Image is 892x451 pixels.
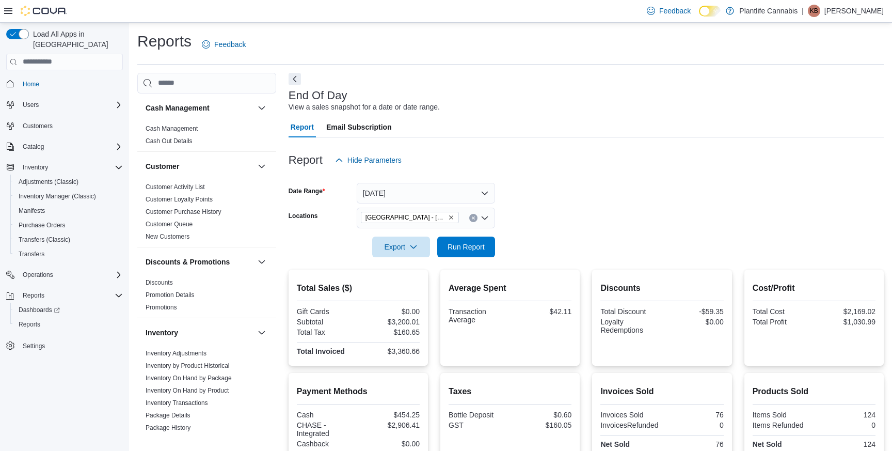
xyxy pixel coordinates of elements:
span: Feedback [214,39,246,50]
button: Users [2,98,127,112]
a: Cash Management [146,125,198,132]
span: Purchase Orders [14,219,123,231]
p: [PERSON_NAME] [824,5,884,17]
h2: Discounts [600,282,723,294]
span: Customer Queue [146,220,193,228]
span: Adjustments (Classic) [14,176,123,188]
div: $2,169.02 [816,307,875,316]
span: Report [291,117,314,137]
button: Open list of options [481,214,489,222]
button: Catalog [2,139,127,154]
span: Transfers (Classic) [19,236,70,244]
a: Customer Activity List [146,183,205,191]
strong: Net Sold [600,440,630,448]
span: Inventory by Product Historical [146,362,230,370]
span: Reports [14,318,123,331]
div: Cash [297,411,356,419]
span: Home [19,77,123,90]
a: Home [19,78,43,90]
strong: Net Sold [753,440,782,448]
div: $3,200.01 [360,318,420,326]
a: Customers [19,120,57,132]
span: Inventory [23,163,48,172]
div: Subtotal [297,318,356,326]
a: Promotion Details [146,291,195,299]
span: Dashboards [19,306,60,314]
span: Inventory Transactions [146,399,208,407]
span: Promotions [146,303,177,312]
span: Cash Management [146,125,198,133]
button: Purchase Orders [10,218,127,232]
h3: Cash Management [146,103,210,113]
button: Export [372,237,430,257]
span: Reports [19,289,123,302]
span: Manifests [14,205,123,217]
h2: Invoices Sold [600,385,723,398]
label: Locations [289,212,318,220]
button: Home [2,76,127,91]
h2: Total Sales ($) [297,282,420,294]
span: Discounts [146,278,173,287]
span: Inventory Manager (Classic) [14,190,123,203]
button: Settings [2,338,127,353]
button: Transfers [10,247,127,261]
button: Inventory Manager (Classic) [10,189,127,204]
span: [GEOGRAPHIC_DATA] - [GEOGRAPHIC_DATA] [365,212,446,223]
h2: Cost/Profit [753,282,875,294]
span: Settings [23,342,45,350]
button: Remove Edmonton - Albany from selection in this group [448,214,454,221]
a: Promotions [146,304,177,311]
div: Cashback [297,440,356,448]
a: Package Details [146,412,190,419]
input: Dark Mode [699,6,721,17]
div: Invoices Sold [600,411,660,419]
button: Reports [19,289,49,302]
a: Inventory On Hand by Package [146,375,232,382]
a: Inventory by Product Historical [146,362,230,369]
div: -$59.35 [664,307,724,316]
button: Discounts & Promotions [146,257,253,267]
div: 124 [816,440,875,448]
a: Purchase Orders [14,219,70,231]
label: Date Range [289,187,325,195]
button: Discounts & Promotions [256,256,268,268]
div: $0.00 [360,440,420,448]
button: Cash Management [256,102,268,114]
div: InvoicesRefunded [600,421,660,429]
span: Edmonton - Albany [361,212,459,223]
a: Feedback [643,1,695,21]
div: Bottle Deposit [449,411,508,419]
button: Cash Management [146,103,253,113]
a: Customer Queue [146,221,193,228]
a: Feedback [198,34,250,55]
a: Package History [146,424,190,431]
button: [DATE] [357,183,495,204]
span: Inventory Adjustments [146,349,206,357]
div: Customer [137,181,276,247]
span: Inventory On Hand by Product [146,386,229,395]
button: Inventory [146,328,253,338]
h2: Average Spent [449,282,571,294]
button: Operations [19,269,57,281]
span: Catalog [19,141,123,153]
div: GST [449,421,508,429]
div: $160.65 [360,328,420,336]
a: Adjustments (Classic) [14,176,83,188]
a: Inventory Adjustments [146,350,206,357]
span: Operations [23,271,53,279]
div: $454.25 [360,411,420,419]
button: Manifests [10,204,127,218]
span: Run Report [448,242,485,252]
a: Cash Out Details [146,137,193,145]
button: Customers [2,118,127,133]
nav: Complex example [6,72,123,380]
span: Customers [19,119,123,132]
div: Total Tax [297,328,356,336]
span: Purchase Orders [19,221,66,229]
span: Operations [19,269,123,281]
div: Items Refunded [753,421,812,429]
button: Reports [10,317,127,332]
button: Clear input [469,214,477,222]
